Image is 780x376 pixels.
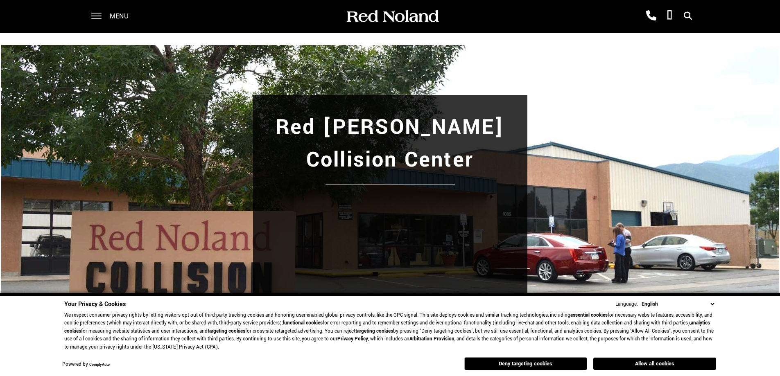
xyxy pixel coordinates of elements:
button: Allow all cookies [593,358,716,370]
strong: functional cookies [283,320,323,326]
strong: Arbitration Provision [409,335,454,342]
p: We respect consumer privacy rights by letting visitors opt out of third-party tracking cookies an... [64,311,716,351]
strong: targeting cookies [355,328,393,335]
button: Deny targeting cookies [464,357,587,370]
img: Red Noland Auto Group [345,9,439,24]
a: Privacy Policy [337,335,368,342]
select: Language Select [640,300,716,308]
strong: essential cookies [570,312,608,319]
div: Powered by [62,362,110,367]
a: ComplyAuto [89,362,110,367]
div: Language: [615,302,638,307]
strong: targeting cookies [208,328,245,335]
h1: Red [PERSON_NAME] Collision Center [261,111,520,176]
span: Your Privacy & Cookies [64,300,126,308]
